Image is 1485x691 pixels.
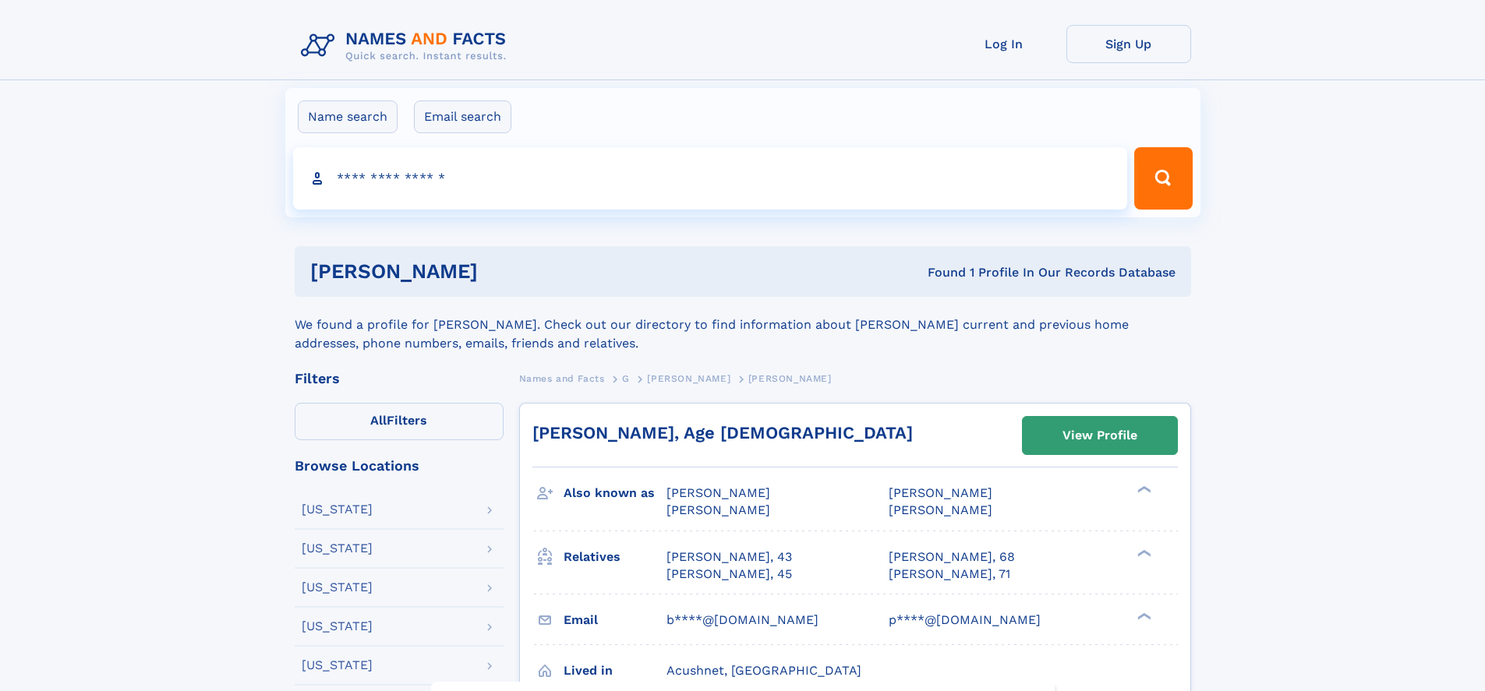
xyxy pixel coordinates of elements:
[414,100,511,133] label: Email search
[302,581,373,594] div: [US_STATE]
[1133,548,1152,558] div: ❯
[302,542,373,555] div: [US_STATE]
[666,502,770,517] span: [PERSON_NAME]
[942,25,1066,63] a: Log In
[532,423,913,442] a: [PERSON_NAME], Age [DEMOGRAPHIC_DATA]
[1066,25,1191,63] a: Sign Up
[748,373,832,384] span: [PERSON_NAME]
[293,147,1128,210] input: search input
[666,548,792,566] a: [PERSON_NAME], 43
[564,658,666,684] h3: Lived in
[1023,417,1177,454] a: View Profile
[889,548,1015,566] a: [PERSON_NAME], 68
[647,368,730,388] a: [PERSON_NAME]
[666,485,770,500] span: [PERSON_NAME]
[622,368,630,388] a: G
[622,373,630,384] span: G
[302,620,373,633] div: [US_STATE]
[310,262,703,281] h1: [PERSON_NAME]
[702,264,1176,281] div: Found 1 Profile In Our Records Database
[1133,611,1152,621] div: ❯
[564,607,666,633] h3: Email
[370,413,387,428] span: All
[564,544,666,570] h3: Relatives
[298,100,398,133] label: Name search
[564,480,666,506] h3: Also known as
[519,368,605,388] a: Names and Facts
[889,566,1010,583] a: [PERSON_NAME], 71
[1134,147,1192,210] button: Search Button
[295,25,519,67] img: Logo Names and Facts
[295,372,504,386] div: Filters
[302,503,373,516] div: [US_STATE]
[302,659,373,672] div: [US_STATE]
[295,297,1191,353] div: We found a profile for [PERSON_NAME]. Check out our directory to find information about [PERSON_N...
[666,566,792,583] a: [PERSON_NAME], 45
[295,459,504,473] div: Browse Locations
[1062,418,1137,453] div: View Profile
[1133,485,1152,495] div: ❯
[889,485,992,500] span: [PERSON_NAME]
[666,663,861,678] span: Acushnet, [GEOGRAPHIC_DATA]
[647,373,730,384] span: [PERSON_NAME]
[295,403,504,440] label: Filters
[889,502,992,517] span: [PERSON_NAME]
